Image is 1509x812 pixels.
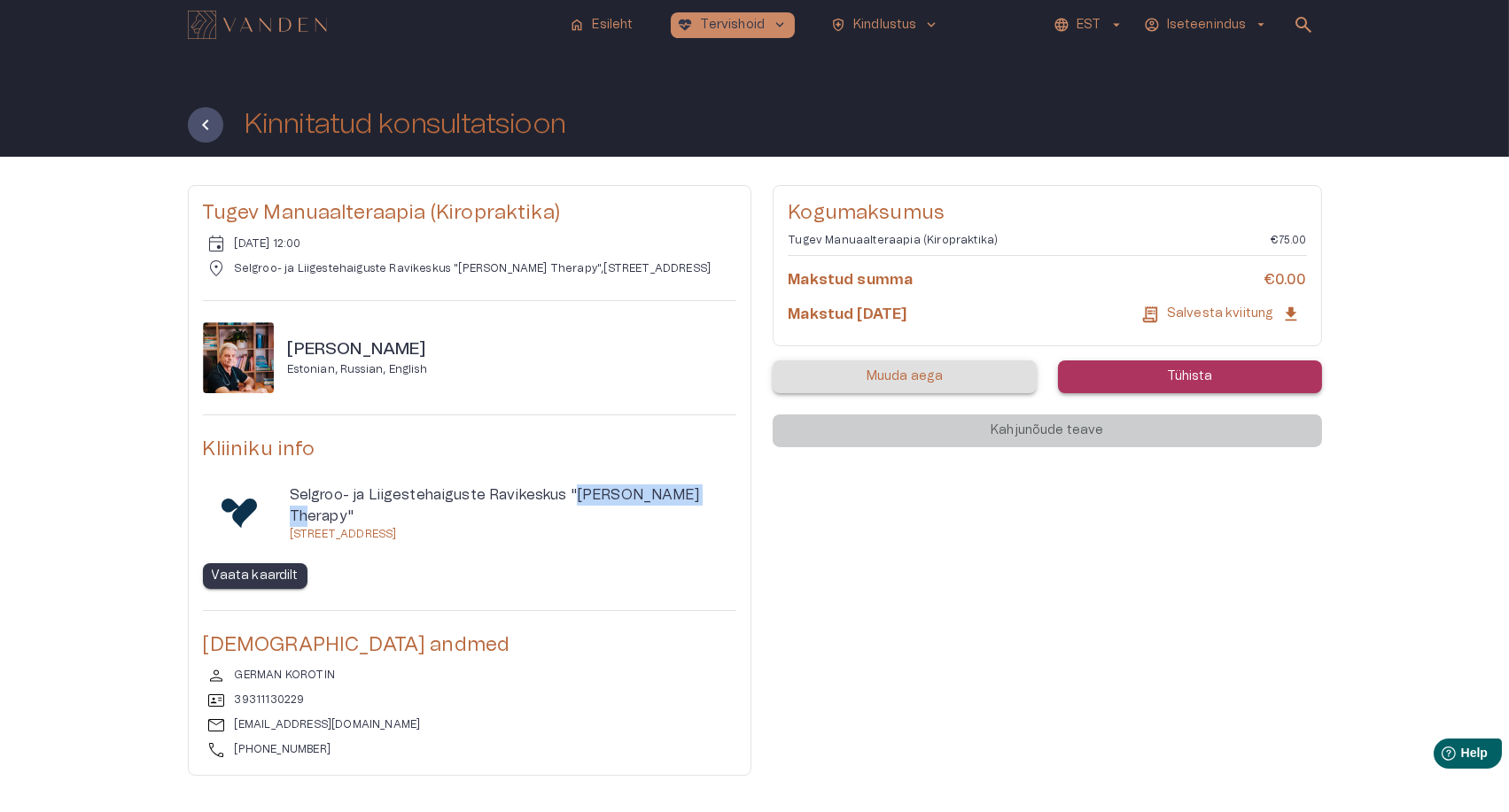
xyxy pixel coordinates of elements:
[1058,360,1322,393] button: Tühista
[188,12,556,37] a: Navigate to homepage
[203,632,737,658] h5: [DEMOGRAPHIC_DATA] andmed
[222,484,258,542] img: Selgroo- ja Liigestehaiguste Ravikeskus "Goltsman Therapy" logo
[245,109,567,140] h1: Kinnitatud konsultatsioon
[1167,305,1274,323] p: Salvesta kviitung
[773,360,1037,393] button: Muuda aega
[290,527,737,542] p: [STREET_ADDRESS]
[203,437,737,462] h5: Kliiniku info
[678,17,694,33] span: ecg_heart
[206,690,228,711] span: id_card
[1287,7,1322,43] button: open search modal
[773,414,1321,447] div: Kahjunõude teave on saadaval pärast teie kohtumist.
[788,233,998,248] p: Tugev Manuaalteraapia (Kiropraktika)
[188,11,327,39] img: Vanden logo
[788,200,1306,226] h5: Kogumaksumus
[235,236,301,251] p: [DATE] 12:00
[671,12,796,38] button: ecg_heartTervishoidkeyboard_arrow_down
[823,12,947,38] button: health_and_safetyKindlustuskeyboard_arrow_down
[235,742,331,757] p: [PHONE_NUMBER]
[788,305,906,324] h6: Makstud [DATE]
[203,322,274,393] img: doctor
[1254,17,1270,33] span: arrow_drop_down
[562,12,642,38] button: homeEsileht
[853,16,917,35] p: Kindlustus
[1264,270,1307,290] h6: €0.00
[206,715,228,736] span: mail
[1271,233,1306,248] p: €75.00
[1294,14,1315,35] span: search
[772,17,788,33] span: keyboard_arrow_down
[206,665,228,686] span: person
[188,107,223,143] button: Tagasi
[1077,16,1101,35] p: EST
[592,16,633,35] p: Esileht
[924,17,940,33] span: keyboard_arrow_down
[212,567,299,585] p: Vaata kaardilt
[1051,12,1126,38] button: EST
[1167,367,1213,386] p: Tühista
[203,563,307,589] button: Vaata kaardilt
[788,270,913,290] h6: Makstud summa
[206,739,228,761] span: call
[288,338,427,362] h6: [PERSON_NAME]
[235,692,305,708] p: 39311130229
[867,367,944,386] p: Muuda aega
[701,16,766,35] p: Tervishoid
[569,17,585,33] span: home
[1134,298,1307,331] button: Salvesta kviitung
[288,362,427,377] p: Estonian, Russian, English
[235,668,335,683] p: GERMAN KOROTIN
[206,233,228,254] span: event
[830,17,846,33] span: health_and_safety
[235,261,712,276] p: Selgroo- ja Liigestehaiguste Ravikeskus "[PERSON_NAME] Therapy" , [STREET_ADDRESS]
[235,717,421,732] p: [EMAIL_ADDRESS][DOMAIN_NAME]
[1371,731,1509,781] iframe: Help widget launcher
[290,484,737,527] p: Selgroo- ja Liigestehaiguste Ravikeskus "[PERSON_NAME] Therapy"
[206,258,228,279] span: location_on
[203,200,737,226] h5: Tugev Manuaalteraapia (Kiropraktika)
[1141,12,1272,38] button: Iseteenindusarrow_drop_down
[1167,16,1247,35] p: Iseteenindus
